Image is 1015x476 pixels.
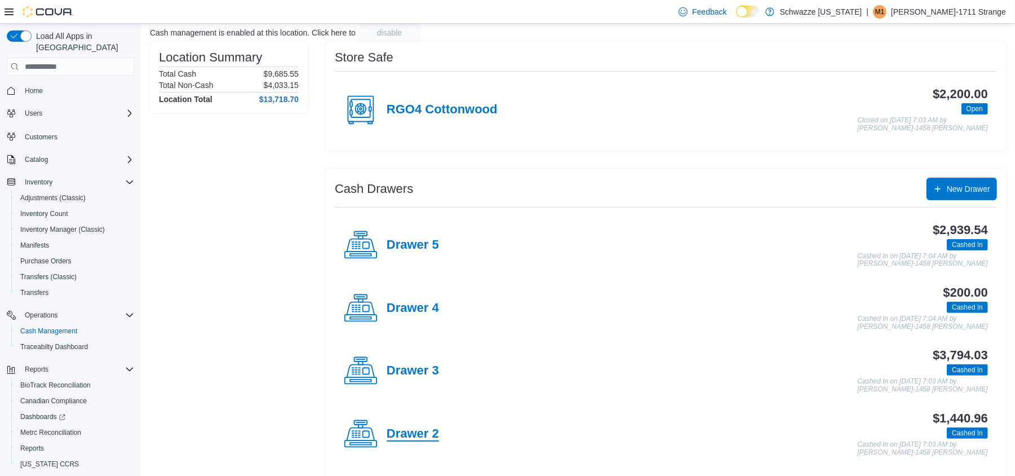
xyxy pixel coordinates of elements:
[11,206,139,222] button: Inventory Count
[20,130,62,144] a: Customers
[16,410,134,424] span: Dashboards
[20,153,52,166] button: Catalog
[25,133,57,142] span: Customers
[952,302,983,312] span: Cashed In
[858,441,988,456] p: Cashed In on [DATE] 7:03 AM by [PERSON_NAME]-1458 [PERSON_NAME]
[692,6,726,17] span: Feedback
[16,270,134,284] span: Transfers (Classic)
[947,427,988,439] span: Cashed In
[780,5,862,19] p: Schwazze [US_STATE]
[16,239,54,252] a: Manifests
[20,428,81,437] span: Metrc Reconciliation
[933,349,988,362] h3: $3,794.03
[947,364,988,376] span: Cashed In
[264,69,299,78] p: $9,685.55
[16,394,134,408] span: Canadian Compliance
[335,51,393,64] h3: Store Safe
[387,238,439,253] h4: Drawer 5
[20,225,105,234] span: Inventory Manager (Classic)
[16,324,82,338] a: Cash Management
[159,69,196,78] h6: Total Cash
[20,209,68,218] span: Inventory Count
[11,285,139,301] button: Transfers
[20,272,77,281] span: Transfers (Classic)
[16,270,81,284] a: Transfers (Classic)
[32,30,134,53] span: Load All Apps in [GEOGRAPHIC_DATA]
[16,207,73,221] a: Inventory Count
[858,253,988,268] p: Cashed In on [DATE] 7:04 AM by [PERSON_NAME]-1458 [PERSON_NAME]
[2,82,139,99] button: Home
[967,104,983,114] span: Open
[25,178,52,187] span: Inventory
[858,315,988,330] p: Cashed In on [DATE] 7:04 AM by [PERSON_NAME]-1458 [PERSON_NAME]
[16,340,134,354] span: Traceabilty Dashboard
[150,28,356,37] p: Cash management is enabled at this location. Click here to
[20,412,65,421] span: Dashboards
[16,410,70,424] a: Dashboards
[866,5,868,19] p: |
[20,84,47,98] a: Home
[11,253,139,269] button: Purchase Orders
[947,183,990,195] span: New Drawer
[2,174,139,190] button: Inventory
[20,257,72,266] span: Purchase Orders
[2,307,139,323] button: Operations
[16,442,134,455] span: Reports
[947,302,988,313] span: Cashed In
[16,254,76,268] a: Purchase Orders
[387,103,498,117] h4: RGO4 Cottonwood
[20,308,63,322] button: Operations
[16,340,92,354] a: Traceabilty Dashboard
[20,107,47,120] button: Users
[387,301,439,316] h4: Drawer 4
[20,107,134,120] span: Users
[20,175,57,189] button: Inventory
[259,95,299,104] h4: $13,718.70
[933,223,988,237] h3: $2,939.54
[16,378,134,392] span: BioTrack Reconciliation
[11,323,139,339] button: Cash Management
[16,223,109,236] a: Inventory Manager (Classic)
[16,324,134,338] span: Cash Management
[20,460,79,469] span: [US_STATE] CCRS
[11,269,139,285] button: Transfers (Classic)
[2,128,139,144] button: Customers
[20,381,91,390] span: BioTrack Reconciliation
[23,6,73,17] img: Cova
[11,190,139,206] button: Adjustments (Classic)
[952,365,983,375] span: Cashed In
[858,117,988,132] p: Closed on [DATE] 7:03 AM by [PERSON_NAME]-1458 [PERSON_NAME]
[933,87,988,101] h3: $2,200.00
[736,17,737,18] span: Dark Mode
[16,207,134,221] span: Inventory Count
[20,444,44,453] span: Reports
[16,286,134,299] span: Transfers
[16,191,90,205] a: Adjustments (Classic)
[947,239,988,250] span: Cashed In
[25,86,43,95] span: Home
[20,175,134,189] span: Inventory
[891,5,1006,19] p: [PERSON_NAME]-1711 Strange
[16,426,86,439] a: Metrc Reconciliation
[159,81,214,90] h6: Total Non-Cash
[952,240,983,250] span: Cashed In
[20,308,134,322] span: Operations
[858,378,988,393] p: Cashed In on [DATE] 7:03 AM by [PERSON_NAME]-1458 [PERSON_NAME]
[16,457,83,471] a: [US_STATE] CCRS
[264,81,299,90] p: $4,033.15
[387,364,439,378] h4: Drawer 3
[16,442,48,455] a: Reports
[933,412,988,425] h3: $1,440.96
[11,377,139,393] button: BioTrack Reconciliation
[16,191,134,205] span: Adjustments (Classic)
[20,153,134,166] span: Catalog
[2,152,139,168] button: Catalog
[159,95,212,104] h4: Location Total
[674,1,731,23] a: Feedback
[11,237,139,253] button: Manifests
[25,311,58,320] span: Operations
[20,342,88,351] span: Traceabilty Dashboard
[16,378,95,392] a: BioTrack Reconciliation
[25,365,48,374] span: Reports
[20,83,134,98] span: Home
